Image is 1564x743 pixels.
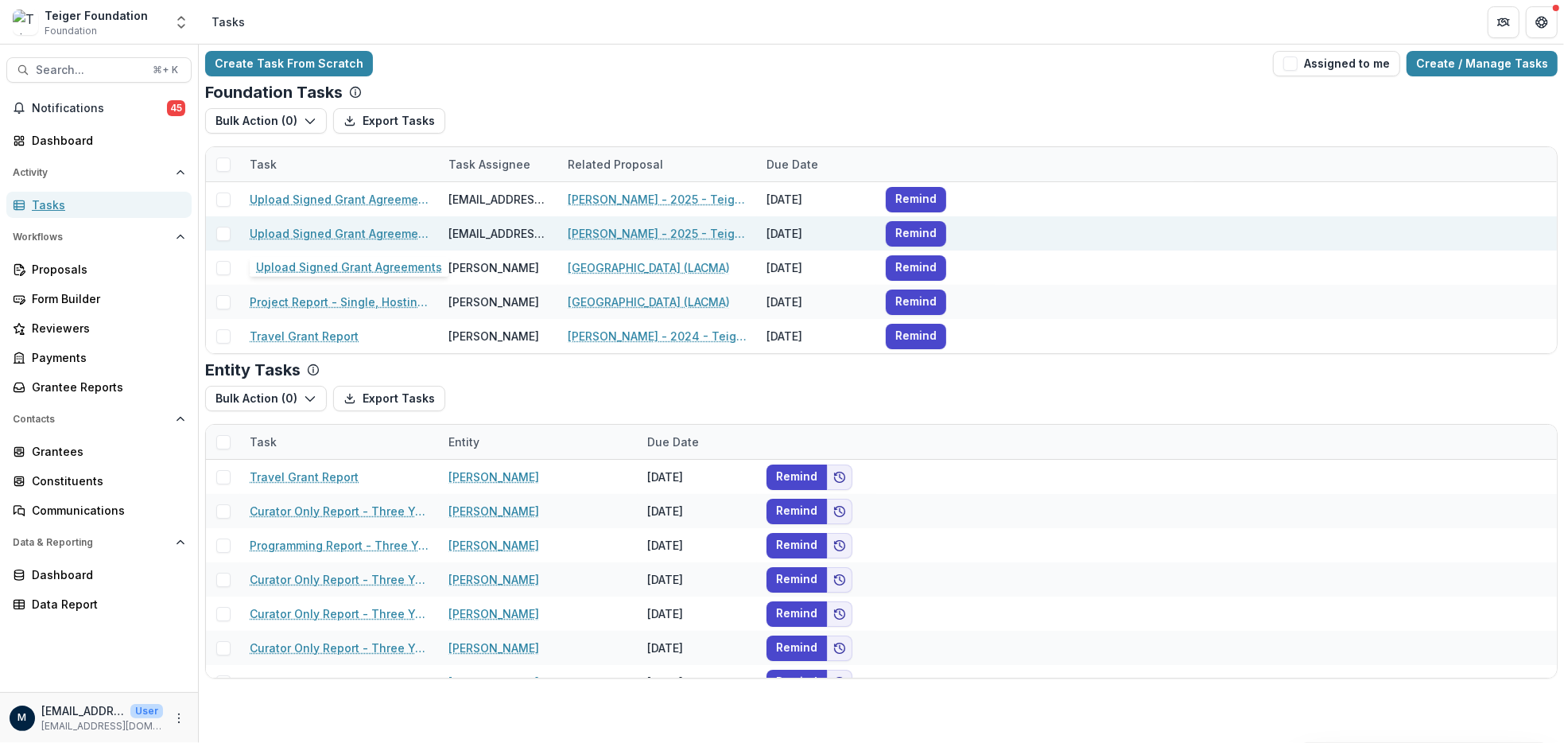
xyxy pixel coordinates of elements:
[18,713,27,723] div: mpeach@teigerfoundation.org
[6,497,192,523] a: Communications
[558,156,673,173] div: Related Proposal
[448,605,539,622] a: [PERSON_NAME]
[32,290,179,307] div: Form Builder
[827,670,852,695] button: Add to friends
[205,386,327,411] button: Bulk Action (0)
[250,503,429,519] a: Curator Only Report - Three Year
[568,225,747,242] a: [PERSON_NAME] - 2025 - Teiger Foundation Travel Grant
[448,537,539,554] a: [PERSON_NAME]
[886,290,946,315] button: Remind
[448,503,539,519] a: [PERSON_NAME]
[32,132,179,149] div: Dashboard
[6,591,192,617] a: Data Report
[766,465,827,490] button: Remind
[439,156,540,173] div: Task Assignee
[757,251,876,285] div: [DATE]
[886,221,946,247] button: Remind
[448,294,539,310] div: [PERSON_NAME]
[1273,51,1400,76] button: Assigned to me
[1407,51,1558,76] a: Create / Manage Tasks
[6,468,192,494] a: Constituents
[886,255,946,281] button: Remind
[6,95,192,121] button: Notifications45
[757,182,876,216] div: [DATE]
[6,224,192,250] button: Open Workflows
[32,473,179,489] div: Constituents
[250,225,429,242] a: Upload Signed Grant Agreements
[6,407,192,432] button: Open Contacts
[36,64,143,77] span: Search...
[439,425,638,459] div: Entity
[32,196,179,213] div: Tasks
[568,259,730,276] a: [GEOGRAPHIC_DATA] (LACMA)
[766,636,827,661] button: Remind
[638,665,757,699] div: [DATE]
[638,425,757,459] div: Due Date
[766,670,827,695] button: Remind
[558,147,757,181] div: Related Proposal
[250,328,359,344] a: Travel Grant Report
[32,102,167,115] span: Notifications
[439,147,558,181] div: Task Assignee
[6,57,192,83] button: Search...
[448,191,549,208] div: [EMAIL_ADDRESS][DOMAIN_NAME]
[205,83,343,102] p: Foundation Tasks
[638,494,757,528] div: [DATE]
[448,640,539,656] a: [PERSON_NAME]
[240,156,286,173] div: Task
[32,379,179,395] div: Grantee Reports
[439,434,489,450] div: Entity
[250,674,429,690] a: Project/Programming Report - Conversation
[568,328,747,344] a: [PERSON_NAME] - 2024 - Teiger Foundation Travel Grant
[6,315,192,341] a: Reviewers
[827,499,852,524] button: Add to friends
[205,10,251,33] nav: breadcrumb
[638,562,757,597] div: [DATE]
[1488,6,1519,38] button: Partners
[1526,6,1558,38] button: Get Help
[41,702,124,719] p: [EMAIL_ADDRESS][DOMAIN_NAME]
[333,386,445,411] button: Export Tasks
[32,502,179,519] div: Communications
[250,469,359,485] a: Travel Grant Report
[205,108,327,134] button: Bulk Action (0)
[240,434,286,450] div: Task
[6,438,192,465] a: Grantees
[170,6,192,38] button: Open entity switcher
[240,425,439,459] div: Task
[6,374,192,400] a: Grantee Reports
[13,167,169,178] span: Activity
[41,719,163,733] p: [EMAIL_ADDRESS][DOMAIN_NAME]
[32,349,179,366] div: Payments
[6,530,192,555] button: Open Data & Reporting
[32,320,179,336] div: Reviewers
[250,294,429,310] a: Project Report - Single, Hosting, R+D
[638,528,757,562] div: [DATE]
[45,7,148,24] div: Teiger Foundation
[638,460,757,494] div: [DATE]
[568,191,747,208] a: [PERSON_NAME] - 2025 - Teiger Foundation Travel Grant
[827,601,852,627] button: Add to friends
[6,256,192,282] a: Proposals
[638,434,708,450] div: Due Date
[212,14,245,30] div: Tasks
[6,562,192,588] a: Dashboard
[448,469,539,485] a: [PERSON_NAME]
[13,414,169,425] span: Contacts
[13,10,38,35] img: Teiger Foundation
[757,285,876,319] div: [DATE]
[448,259,539,276] div: [PERSON_NAME]
[13,537,169,548] span: Data & Reporting
[827,465,852,490] button: Add to friends
[250,537,429,554] a: Programming Report - Three Year
[827,636,852,661] button: Add to friends
[149,61,181,79] div: ⌘ + K
[766,533,827,558] button: Remind
[568,294,730,310] a: [GEOGRAPHIC_DATA] (LACMA)
[250,571,429,588] a: Curator Only Report - Three Year
[6,160,192,185] button: Open Activity
[6,127,192,154] a: Dashboard
[6,344,192,371] a: Payments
